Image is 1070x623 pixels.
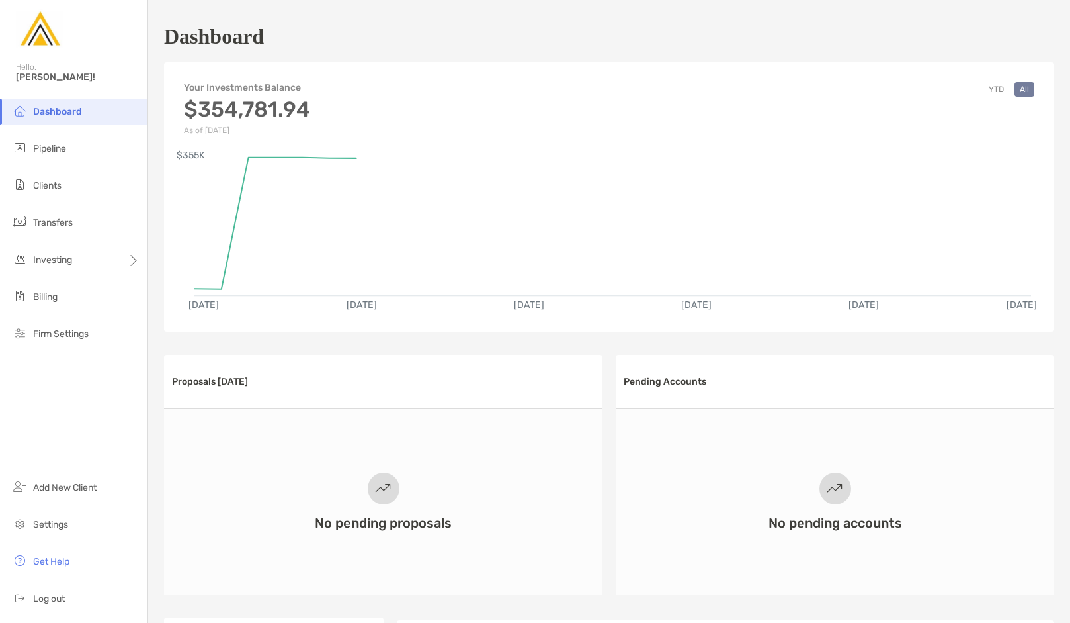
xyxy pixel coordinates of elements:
text: $355K [177,150,205,161]
button: YTD [983,82,1009,97]
p: As of [DATE] [184,126,310,135]
span: Firm Settings [33,328,89,340]
text: [DATE] [514,299,544,311]
img: investing icon [12,251,28,267]
img: get-help icon [12,553,28,569]
img: logout icon [12,590,28,606]
h3: Proposals [DATE] [172,376,248,387]
h1: Dashboard [164,24,264,49]
span: Clients [33,180,62,191]
img: billing icon [12,288,28,304]
text: [DATE] [681,299,712,311]
img: Zoe Logo [16,5,63,53]
h4: Your Investments Balance [184,82,310,93]
span: Settings [33,519,68,530]
img: settings icon [12,516,28,532]
h3: Pending Accounts [624,376,706,387]
text: [DATE] [1007,299,1037,311]
h3: No pending proposals [315,515,452,531]
text: [DATE] [347,299,377,311]
span: Pipeline [33,143,66,154]
span: Log out [33,593,65,604]
span: Investing [33,254,72,265]
text: [DATE] [188,299,219,311]
h3: No pending accounts [768,515,902,531]
button: All [1014,82,1034,97]
span: Add New Client [33,482,97,493]
img: clients icon [12,177,28,193]
img: transfers icon [12,214,28,230]
img: firm-settings icon [12,325,28,341]
img: dashboard icon [12,103,28,119]
span: Billing [33,291,58,303]
span: Dashboard [33,106,82,117]
img: pipeline icon [12,140,28,156]
span: Get Help [33,556,69,567]
span: [PERSON_NAME]! [16,72,140,83]
text: [DATE] [848,299,879,311]
img: add_new_client icon [12,479,28,495]
h3: $354,781.94 [184,97,310,122]
span: Transfers [33,217,73,228]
